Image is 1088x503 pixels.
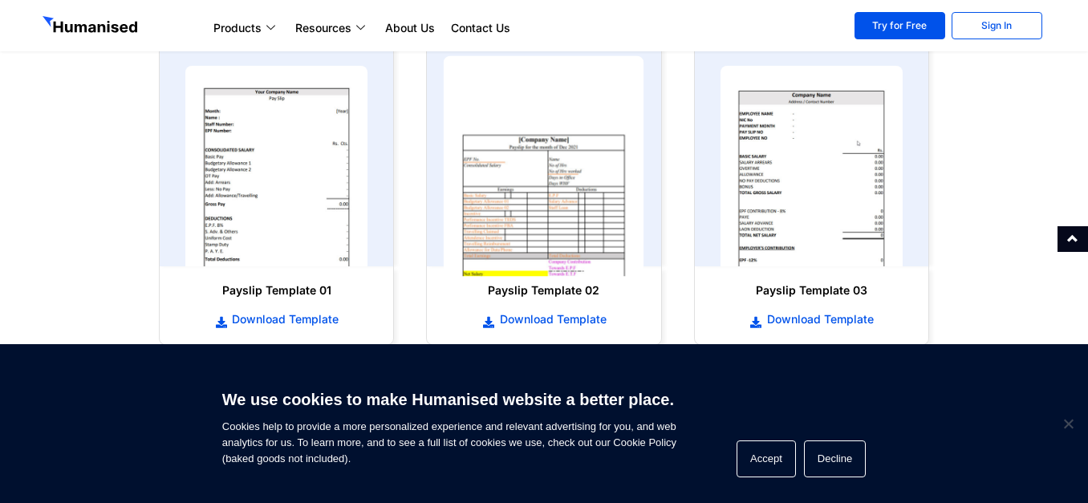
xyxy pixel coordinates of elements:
a: Download Template [443,310,644,328]
img: payslip template [185,66,367,266]
a: Contact Us [443,18,518,38]
a: Products [205,18,287,38]
a: Sign In [952,12,1042,39]
a: About Us [377,18,443,38]
h6: Payslip Template 02 [443,282,644,298]
span: Download Template [228,311,339,327]
img: payslip template [444,56,644,277]
a: Download Template [711,310,912,328]
span: Download Template [763,311,874,327]
h6: We use cookies to make Humanised website a better place. [222,388,676,411]
span: Cookies help to provide a more personalized experience and relevant advertising for you, and web ... [222,380,676,467]
button: Decline [804,440,866,477]
h6: Payslip Template 03 [711,282,912,298]
a: Try for Free [855,12,945,39]
span: Download Template [496,311,607,327]
img: GetHumanised Logo [43,16,140,37]
img: payslip template [721,66,903,266]
a: Download Template [176,310,377,328]
span: Decline [1060,416,1076,432]
button: Accept [737,440,796,477]
h6: Payslip Template 01 [176,282,377,298]
a: Resources [287,18,377,38]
